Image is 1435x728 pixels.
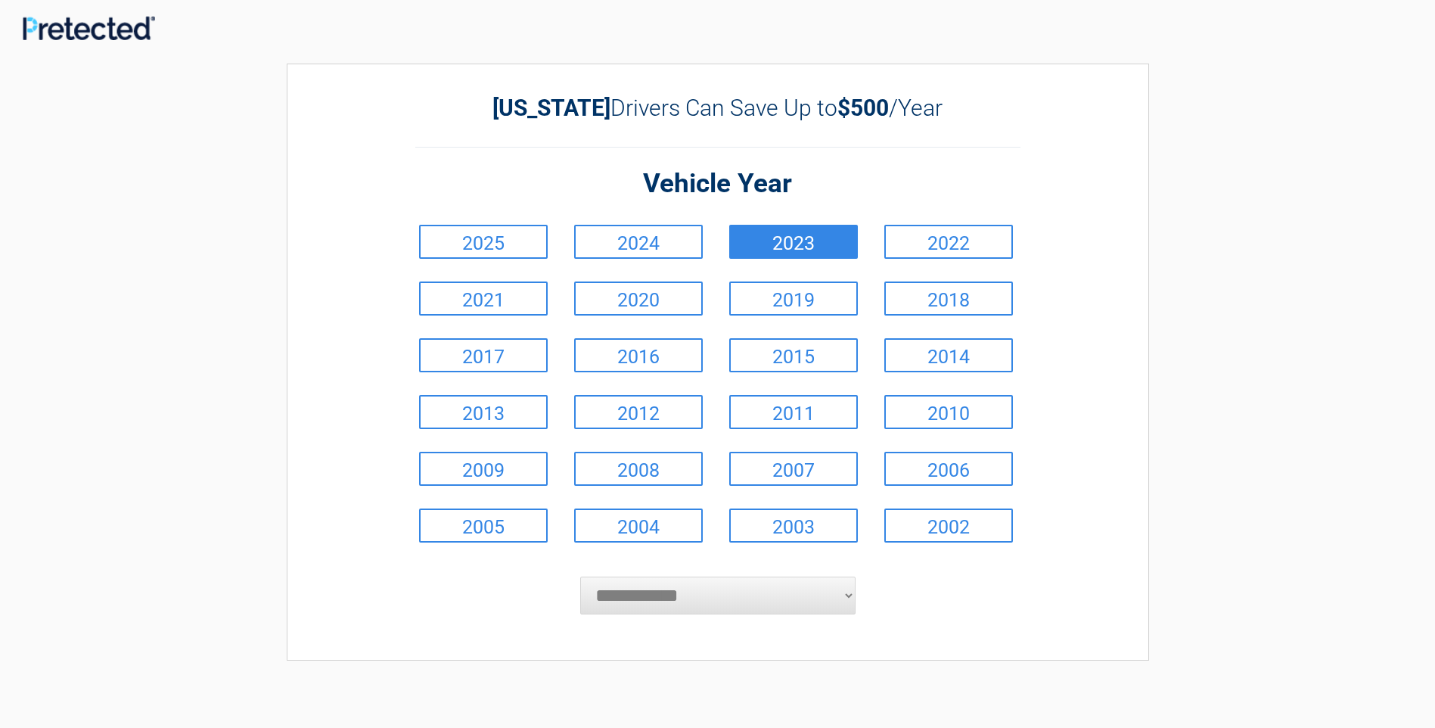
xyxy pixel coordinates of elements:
a: 2025 [419,225,548,259]
a: 2024 [574,225,703,259]
a: 2017 [419,338,548,372]
a: 2008 [574,452,703,486]
a: 2009 [419,452,548,486]
a: 2015 [729,338,858,372]
a: 2016 [574,338,703,372]
a: 2019 [729,282,858,316]
a: 2010 [884,395,1013,429]
a: 2004 [574,509,703,543]
a: 2002 [884,509,1013,543]
a: 2011 [729,395,858,429]
h2: Vehicle Year [415,166,1020,202]
img: Main Logo [23,16,155,40]
a: 2013 [419,395,548,429]
a: 2005 [419,509,548,543]
a: 2018 [884,282,1013,316]
a: 2006 [884,452,1013,486]
a: 2012 [574,395,703,429]
h2: Drivers Can Save Up to /Year [415,95,1020,121]
a: 2023 [729,225,858,259]
b: $500 [837,95,889,121]
b: [US_STATE] [492,95,610,121]
a: 2021 [419,282,548,316]
a: 2022 [884,225,1013,259]
a: 2014 [884,338,1013,372]
a: 2007 [729,452,858,486]
a: 2020 [574,282,703,316]
a: 2003 [729,509,858,543]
